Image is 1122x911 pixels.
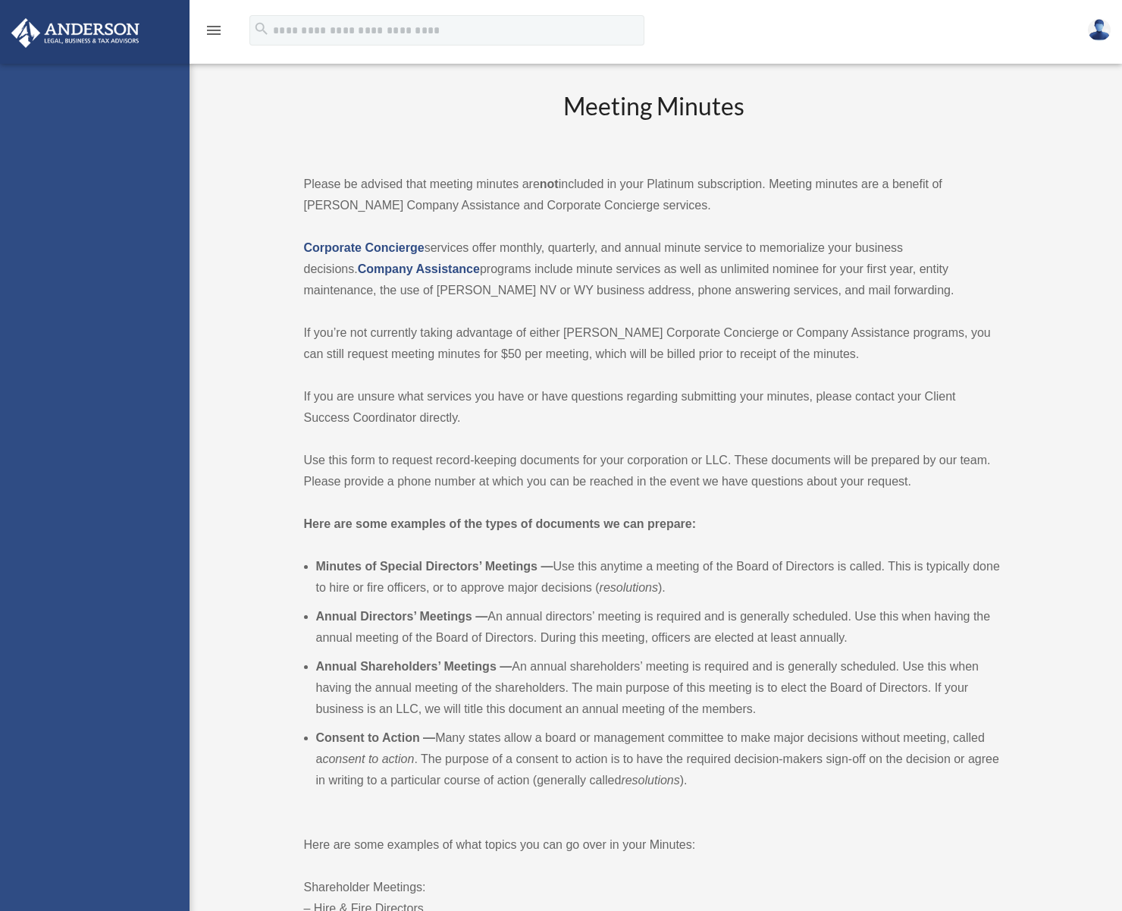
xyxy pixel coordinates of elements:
a: Corporate Concierge [304,241,425,254]
b: Annual Directors’ Meetings — [316,610,488,623]
p: If you are unsure what services you have or have questions regarding submitting your minutes, ple... [304,386,1004,429]
strong: Here are some examples of the types of documents we can prepare: [304,517,697,530]
img: User Pic [1088,19,1111,41]
i: search [253,20,270,37]
h2: Meeting Minutes [304,90,1004,152]
li: Use this anytime a meeting of the Board of Directors is called. This is typically done to hire or... [316,556,1004,598]
b: Minutes of Special Directors’ Meetings — [316,560,553,573]
em: action [382,752,415,765]
li: An annual directors’ meeting is required and is generally scheduled. Use this when having the ann... [316,606,1004,649]
p: services offer monthly, quarterly, and annual minute service to memorialize your business decisio... [304,237,1004,301]
p: Please be advised that meeting minutes are included in your Platinum subscription. Meeting minute... [304,174,1004,216]
b: Consent to Action — [316,731,436,744]
li: An annual shareholders’ meeting is required and is generally scheduled. Use this when having the ... [316,656,1004,720]
b: Annual Shareholders’ Meetings — [316,660,512,673]
em: consent to [322,752,378,765]
strong: not [540,177,559,190]
a: menu [205,27,223,39]
p: Use this form to request record-keeping documents for your corporation or LLC. These documents wi... [304,450,1004,492]
em: resolutions [600,581,658,594]
a: Company Assistance [358,262,480,275]
li: Many states allow a board or management committee to make major decisions without meeting, called... [316,727,1004,791]
p: If you’re not currently taking advantage of either [PERSON_NAME] Corporate Concierge or Company A... [304,322,1004,365]
em: resolutions [621,774,679,787]
p: Here are some examples of what topics you can go over in your Minutes: [304,834,1004,856]
img: Anderson Advisors Platinum Portal [7,18,144,48]
i: menu [205,21,223,39]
